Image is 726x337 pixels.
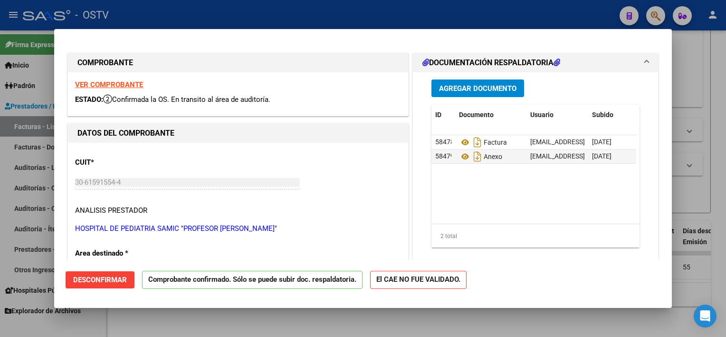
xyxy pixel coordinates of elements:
p: Comprobante confirmado. Sólo se puede subir doc. respaldatoria. [142,271,363,289]
datatable-header-cell: Usuario [526,105,588,125]
div: ANALISIS PRESTADOR [75,205,147,216]
mat-expansion-panel-header: DOCUMENTACIÓN RESPALDATORIA [413,53,658,72]
strong: El CAE NO FUE VALIDADO. [370,271,467,289]
strong: COMPROBANTE [77,58,133,67]
span: [EMAIL_ADDRESS][DOMAIN_NAME] - [GEOGRAPHIC_DATA] [530,138,705,146]
datatable-header-cell: ID [431,105,455,125]
strong: DATOS DEL COMPROBANTE [77,129,174,138]
p: HOSPITAL DE PEDIATRIA SAMIC "PROFESOR [PERSON_NAME]" [75,223,401,234]
span: ID [435,111,441,119]
span: [DATE] [592,152,611,160]
span: Usuario [530,111,554,119]
span: [EMAIL_ADDRESS][DOMAIN_NAME] - [GEOGRAPHIC_DATA] [530,152,705,160]
button: Desconfirmar [66,271,134,288]
span: Factura [459,139,507,146]
span: [DATE] [592,138,611,146]
i: Descargar documento [471,149,484,164]
div: 2 total [431,224,640,248]
span: Subido [592,111,613,119]
span: Agregar Documento [439,84,516,93]
span: Desconfirmar [73,276,127,284]
span: 58479 [435,152,454,160]
p: Area destinado * [75,248,173,259]
div: DOCUMENTACIÓN RESPALDATORIA [413,72,658,270]
i: Descargar documento [471,135,484,150]
datatable-header-cell: Acción [636,105,683,125]
button: Agregar Documento [431,79,524,97]
h1: DOCUMENTACIÓN RESPALDATORIA [422,57,560,69]
datatable-header-cell: Documento [455,105,526,125]
span: Documento [459,111,494,119]
div: Open Intercom Messenger [694,305,716,327]
span: ESTADO: [75,95,103,104]
span: Confirmada la OS. En transito al área de auditoría. [103,95,270,104]
span: Anexo [459,153,502,160]
a: VER COMPROBANTE [75,80,143,89]
p: CUIT [75,157,173,168]
span: 58478 [435,138,454,146]
datatable-header-cell: Subido [588,105,636,125]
